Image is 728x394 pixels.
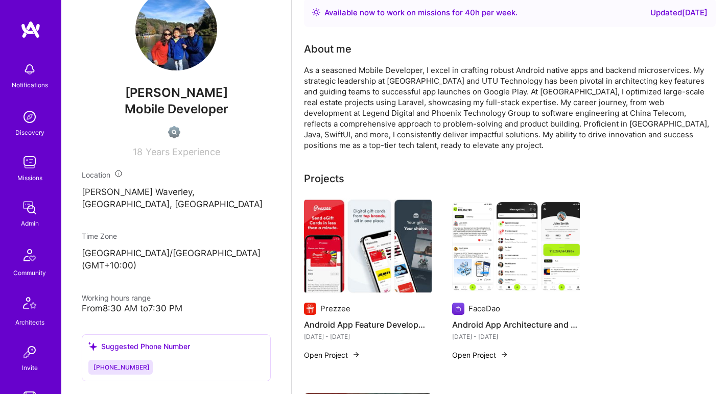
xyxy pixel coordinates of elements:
div: As a seasoned Mobile Developer, I excel in crafting robust Android native apps and backend micros... [304,65,713,151]
img: Availability [312,8,320,16]
div: FaceDao [468,303,500,314]
img: Community [17,243,42,267]
div: Notifications [12,80,48,90]
span: Years Experience [146,146,220,157]
div: Invite [22,362,38,373]
i: icon SuggestedTeams [88,342,97,351]
img: Company logo [304,303,316,315]
h4: Android App Feature Development [304,318,432,331]
img: arrow-right [352,351,360,359]
span: 18 [133,146,143,157]
h4: Android App Architecture and Team Leadership [452,318,580,331]
div: [DATE] - [DATE] [452,331,580,342]
img: admin teamwork [19,198,40,218]
div: [DATE] - [DATE] [304,331,432,342]
img: bell [19,59,40,80]
div: Discovery [15,127,44,138]
button: Open Project [452,350,508,360]
img: Android App Architecture and Team Leadership [452,199,580,294]
span: [PHONE_NUMBER] [93,363,150,371]
button: Open Project [304,350,360,360]
img: Not Scrubbed [168,126,180,138]
img: Company logo [452,303,464,315]
div: Architects [15,317,44,328]
div: Location [82,169,271,180]
div: About me [304,41,351,57]
div: Community [13,267,46,278]
img: teamwork [19,152,40,173]
span: Time Zone [82,232,117,240]
img: discovery [19,107,40,127]
div: Missions [17,173,42,183]
img: Invite [19,342,40,362]
img: Architects [17,292,42,317]
span: 40 [465,8,475,17]
p: [PERSON_NAME] Waverley, [GEOGRAPHIC_DATA], [GEOGRAPHIC_DATA] [82,186,271,211]
span: Working hours range [82,293,151,302]
div: Admin [21,218,39,229]
div: Updated [DATE] [650,7,708,19]
img: arrow-right [500,351,508,359]
div: From 8:30 AM to 7:30 PM [82,303,271,314]
img: logo [20,20,41,39]
div: Suggested Phone Number [88,341,190,352]
div: Projects [304,171,344,186]
div: Prezzee [320,303,350,314]
img: Android App Feature Development [304,199,432,294]
span: [PERSON_NAME] [82,85,271,101]
p: [GEOGRAPHIC_DATA]/[GEOGRAPHIC_DATA] (GMT+10:00 ) [82,248,271,272]
span: Mobile Developer [125,102,228,116]
div: Available now to work on missions for h per week . [324,7,518,19]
